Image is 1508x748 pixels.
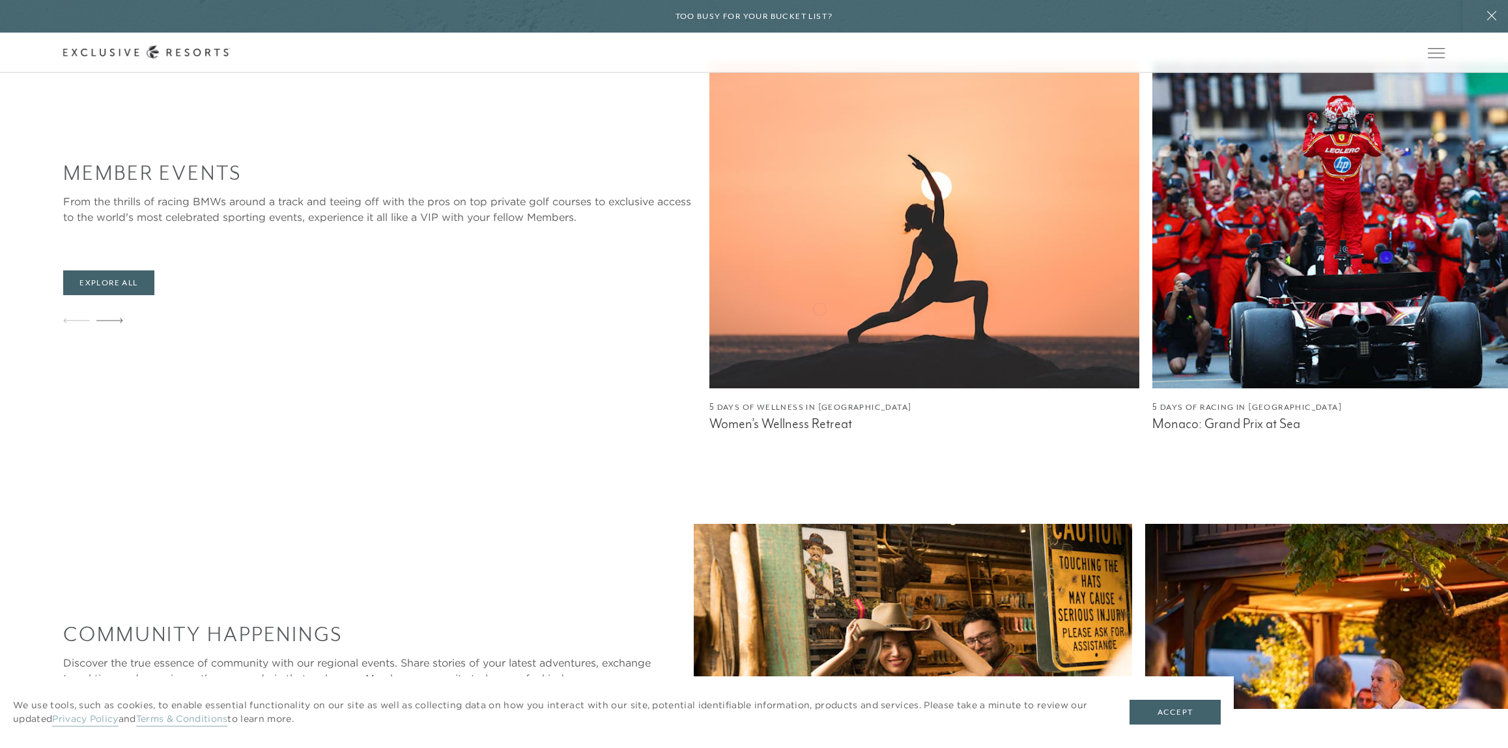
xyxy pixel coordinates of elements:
figcaption: Women’s Wellness Retreat [709,416,1139,432]
a: Explore All [63,270,154,295]
a: Privacy Policy [52,713,118,726]
button: Open navigation [1428,48,1445,57]
a: Terms & Conditions [136,713,228,726]
div: From the thrills of racing BMWs around a track and teeing off with the pros on top private golf c... [63,194,696,225]
button: Accept [1130,700,1221,725]
h6: Too busy for your bucket list? [676,10,833,23]
figcaption: 5 Days of Wellness in [GEOGRAPHIC_DATA] [709,401,1139,414]
div: Discover the true essence of community with our regional events. Share stories of your latest adv... [63,655,680,686]
p: We use tools, such as cookies, to enable essential functionality on our site as well as collectin... [13,698,1103,726]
